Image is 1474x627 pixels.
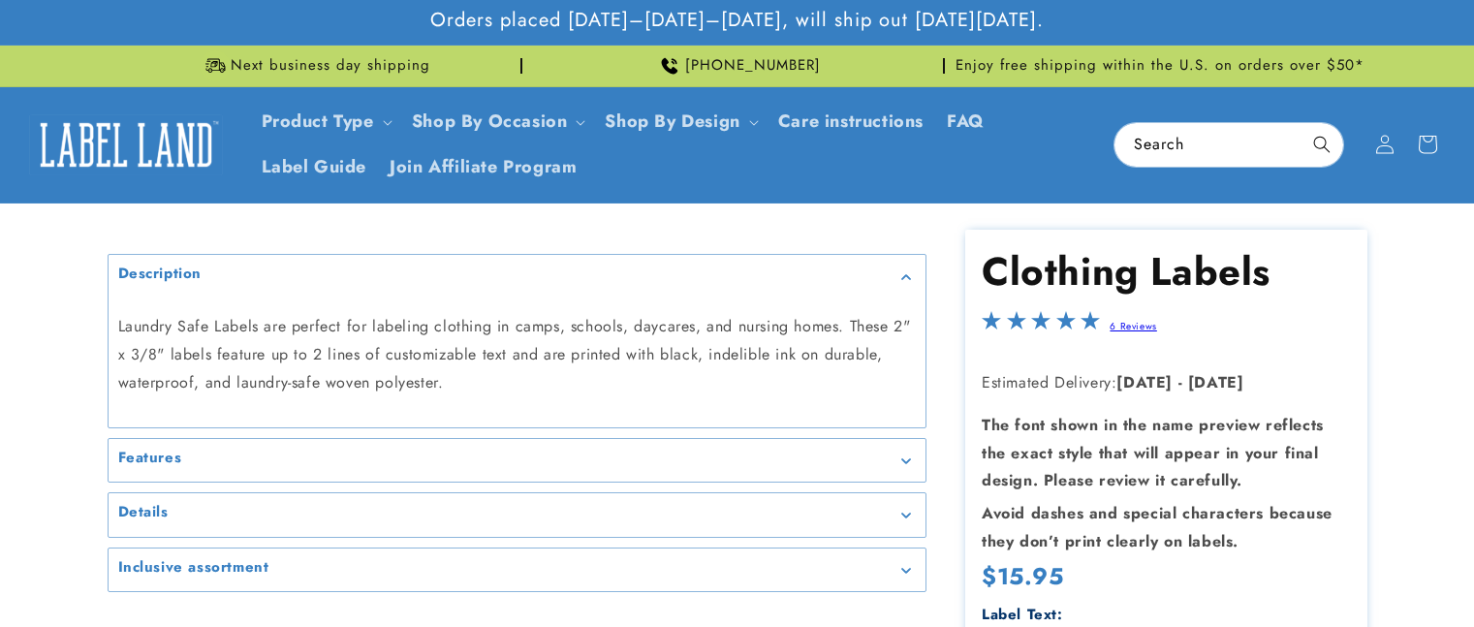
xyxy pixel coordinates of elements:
span: Label Guide [262,156,367,178]
a: Care instructions [767,99,935,144]
span: FAQ [947,110,985,133]
strong: - [1178,371,1183,393]
summary: Product Type [250,99,400,144]
span: 4.8-star overall rating [982,316,1100,338]
strong: Avoid dashes and special characters because they don’t print clearly on labels. [982,502,1333,552]
a: Join Affiliate Program [378,144,588,190]
span: Orders placed [DATE]–[DATE]–[DATE], will ship out [DATE][DATE]. [430,8,1044,33]
iframe: Gorgias Floating Chat [1067,536,1455,608]
a: FAQ [935,99,996,144]
summary: Features [109,439,925,483]
div: Announcement [953,46,1367,86]
p: Laundry Safe Labels are perfect for labeling clothing in camps, schools, daycares, and nursing ho... [118,313,916,396]
span: Care instructions [778,110,924,133]
span: $15.95 [982,561,1064,591]
strong: [DATE] [1116,371,1173,393]
label: Label Text: [982,604,1063,625]
img: Label Land [29,114,223,174]
a: 6 Reviews [1110,319,1156,333]
span: Join Affiliate Program [390,156,577,178]
h1: Clothing Labels [982,246,1350,297]
h2: Inclusive assortment [118,558,269,578]
a: Label Land [22,108,231,182]
span: Shop By Occasion [412,110,568,133]
strong: [DATE] [1188,371,1244,393]
media-gallery: Gallery Viewer [108,254,926,592]
span: Next business day shipping [231,56,430,76]
div: Announcement [530,46,945,86]
summary: Inclusive assortment [109,549,925,592]
div: Announcement [108,46,522,86]
summary: Shop By Design [593,99,766,144]
strong: The font shown in the name preview reflects the exact style that will appear in your final design... [982,414,1324,492]
h2: Description [118,265,203,284]
a: Label Guide [250,144,379,190]
summary: Shop By Occasion [400,99,594,144]
span: Enjoy free shipping within the U.S. on orders over $50* [956,56,1364,76]
p: Estimated Delivery: [982,369,1350,397]
h2: Details [118,503,169,522]
h2: Features [118,449,182,468]
summary: Description [109,255,925,298]
button: Search [1301,123,1343,166]
summary: Details [109,493,925,537]
a: Product Type [262,109,374,134]
a: Shop By Design [605,109,739,134]
span: [PHONE_NUMBER] [685,56,821,76]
